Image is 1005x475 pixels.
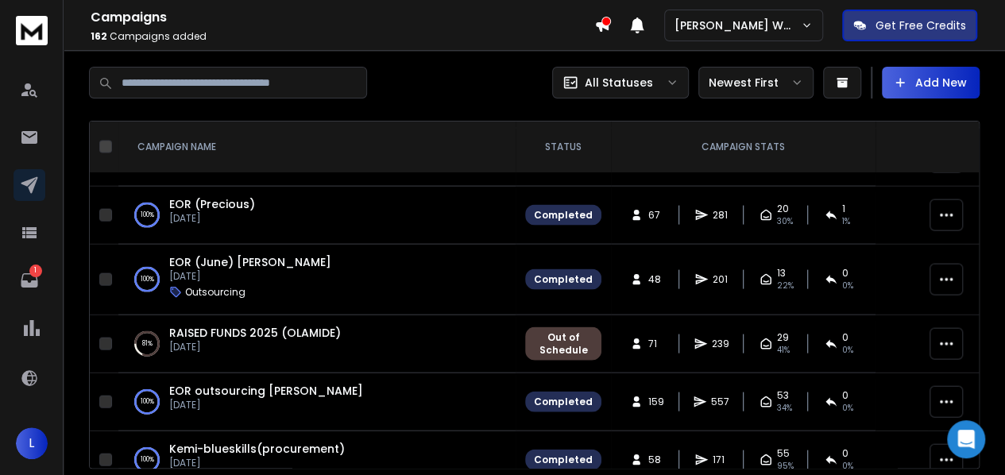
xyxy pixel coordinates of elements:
[882,67,980,98] button: Add New
[534,209,593,222] div: Completed
[842,203,845,215] span: 1
[777,402,792,415] span: 34 %
[169,212,255,225] p: [DATE]
[647,338,663,350] span: 71
[185,286,245,299] p: Outsourcing
[141,394,154,410] p: 100 %
[29,265,42,277] p: 1
[777,203,789,215] span: 20
[169,325,341,341] a: RAISED FUNDS 2025 (OLAMIDE)
[516,122,611,173] th: STATUS
[647,454,663,466] span: 58
[118,373,516,431] td: 100%EOR outsourcing [PERSON_NAME][DATE]
[16,427,48,459] button: L
[842,215,850,228] span: 1 %
[947,420,985,458] div: Open Intercom Messenger
[534,454,593,466] div: Completed
[842,280,853,292] span: 0 %
[16,16,48,45] img: logo
[118,187,516,245] td: 100%EOR (Precious)[DATE]
[534,331,593,357] div: Out of Schedule
[647,209,663,222] span: 67
[777,267,786,280] span: 13
[713,273,729,286] span: 201
[713,209,729,222] span: 281
[169,399,363,411] p: [DATE]
[712,338,729,350] span: 239
[777,344,790,357] span: 41 %
[647,396,663,408] span: 159
[169,457,345,469] p: [DATE]
[842,389,848,402] span: 0
[777,280,794,292] span: 22 %
[842,402,853,415] span: 0 %
[91,29,107,43] span: 162
[842,460,853,473] span: 0 %
[698,67,814,98] button: Newest First
[534,396,593,408] div: Completed
[842,447,848,460] span: 0
[91,30,594,43] p: Campaigns added
[14,265,45,296] a: 1
[142,336,153,352] p: 81 %
[169,196,255,212] a: EOR (Precious)
[777,215,793,228] span: 30 %
[91,8,594,27] h1: Campaigns
[169,441,345,457] a: Kemi-blueskills(procurement)
[711,396,729,408] span: 557
[777,447,790,460] span: 55
[842,344,853,357] span: 0 %
[169,254,331,270] a: EOR (June) [PERSON_NAME]
[118,245,516,315] td: 100%EOR (June) [PERSON_NAME][DATE]Outsourcing
[169,341,341,353] p: [DATE]
[777,460,794,473] span: 95 %
[585,75,653,91] p: All Statuses
[777,389,789,402] span: 53
[141,207,154,223] p: 100 %
[611,122,876,173] th: CAMPAIGN STATS
[777,331,789,344] span: 29
[876,17,966,33] p: Get Free Credits
[169,383,363,399] a: EOR outsourcing [PERSON_NAME]
[534,273,593,286] div: Completed
[647,273,663,286] span: 48
[675,17,801,33] p: [PERSON_NAME] Workspace
[713,454,729,466] span: 171
[141,272,154,288] p: 100 %
[842,267,848,280] span: 0
[118,122,516,173] th: CAMPAIGN NAME
[141,452,154,468] p: 100 %
[842,331,848,344] span: 0
[169,270,331,283] p: [DATE]
[118,315,516,373] td: 81%RAISED FUNDS 2025 (OLAMIDE)[DATE]
[842,10,977,41] button: Get Free Credits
